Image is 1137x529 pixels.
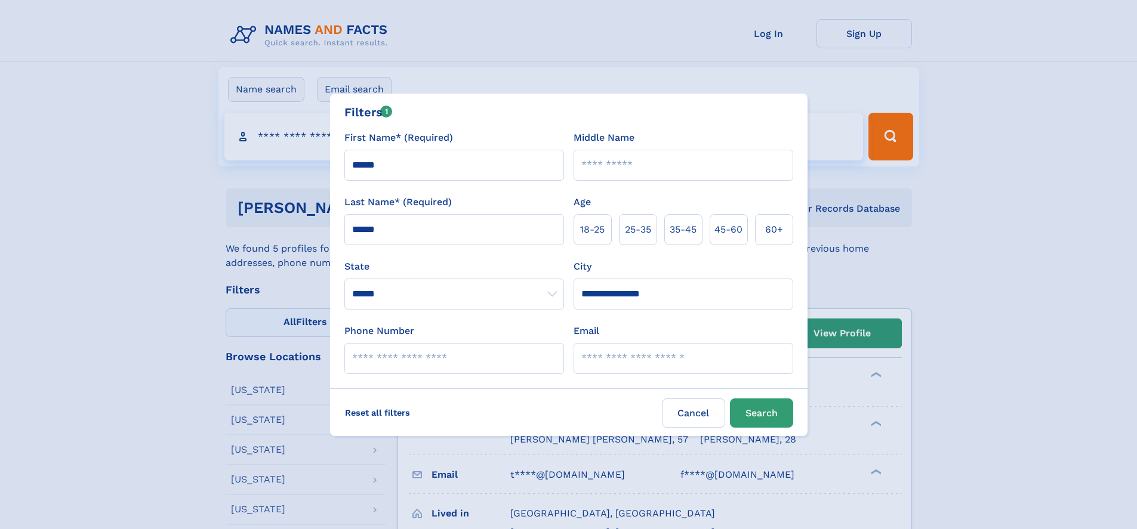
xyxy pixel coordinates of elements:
span: 18‑25 [580,222,605,237]
label: Age [574,195,591,209]
button: Search [730,398,793,428]
label: Cancel [662,398,725,428]
label: Last Name* (Required) [344,195,452,209]
label: City [574,259,591,274]
label: Middle Name [574,131,634,145]
span: 45‑60 [714,222,742,237]
div: Filters [344,103,393,121]
span: 60+ [765,222,783,237]
label: Phone Number [344,324,414,338]
span: 35‑45 [670,222,697,237]
label: Email [574,324,599,338]
span: 25‑35 [625,222,651,237]
label: State [344,259,564,274]
label: First Name* (Required) [344,131,453,145]
label: Reset all filters [337,398,418,427]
